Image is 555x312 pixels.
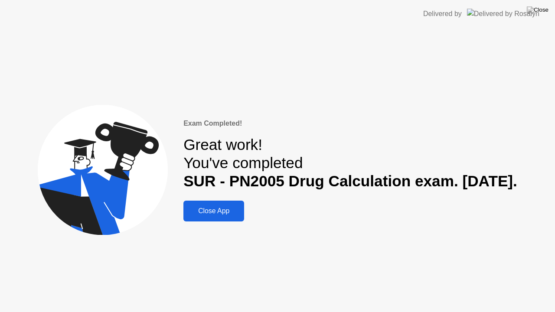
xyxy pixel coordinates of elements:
img: Delivered by Rosalyn [467,9,539,19]
img: Close [527,6,548,13]
b: SUR - PN2005 Drug Calculation exam. [DATE]. [183,172,517,189]
button: Close App [183,201,244,221]
div: Great work! You've completed [183,136,517,191]
div: Delivered by [423,9,462,19]
div: Close App [186,207,242,215]
div: Exam Completed! [183,118,517,129]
